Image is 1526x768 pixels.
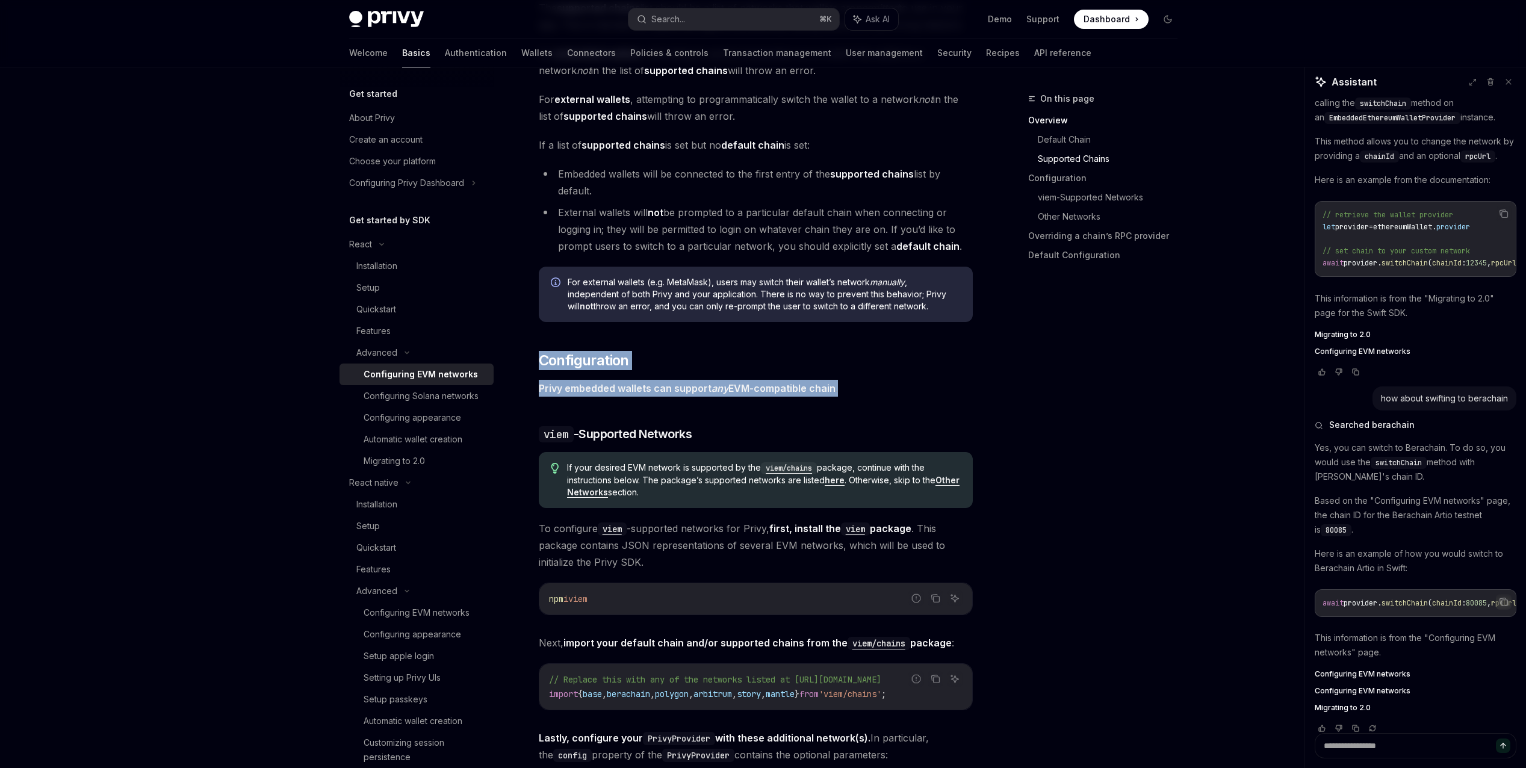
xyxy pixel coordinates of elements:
[340,299,494,320] a: Quickstart
[521,39,553,67] a: Wallets
[356,540,396,555] div: Quickstart
[340,494,494,515] a: Installation
[539,732,870,744] strong: Lastly, configure your with these additional network(s).
[1028,226,1187,246] a: Overriding a chain’s RPC provider
[1323,222,1335,232] span: let
[364,389,479,403] div: Configuring Solana networks
[1491,258,1516,268] span: rpcUrl
[1462,258,1466,268] span: :
[928,671,943,687] button: Copy the contents from the code block
[356,324,391,338] div: Features
[349,111,395,125] div: About Privy
[693,689,732,699] span: arbitrum
[1373,222,1436,232] span: ethereumWallet.
[1344,598,1382,608] span: provider.
[1315,347,1516,356] a: Configuring EVM networks
[769,522,911,534] strong: first, install the package
[340,515,494,537] a: Setup
[364,432,462,447] div: Automatic wallet creation
[583,689,602,699] span: base
[1315,330,1516,339] a: Migrating to 2.0
[1038,207,1187,226] a: Other Networks
[1315,347,1410,356] span: Configuring EVM networks
[567,39,616,67] a: Connectors
[1323,598,1344,608] span: await
[712,382,728,394] em: any
[1323,258,1344,268] span: await
[1038,188,1187,207] a: viem-Supported Networks
[340,150,494,172] a: Choose your platform
[364,410,461,425] div: Configuring appearance
[340,645,494,667] a: Setup apple login
[1487,598,1491,608] span: ,
[1466,258,1487,268] span: 12345
[568,276,961,312] span: For external wallets (e.g. MetaMask), users may switch their wallet’s network , independent of bo...
[795,689,799,699] span: }
[549,689,578,699] span: import
[340,732,494,768] a: Customizing session persistence
[539,520,973,571] span: To configure -supported networks for Privy, . This package contains JSON representations of sever...
[1315,703,1371,713] span: Migrating to 2.0
[928,590,943,606] button: Copy the contents from the code block
[364,649,434,663] div: Setup apple login
[881,689,886,699] span: ;
[737,689,761,699] span: story
[563,110,647,122] strong: supported chains
[364,367,478,382] div: Configuring EVM networks
[866,13,890,25] span: Ask AI
[650,689,655,699] span: ,
[651,12,685,26] div: Search...
[732,689,737,699] span: ,
[356,519,380,533] div: Setup
[340,450,494,472] a: Migrating to 2.0
[1382,258,1428,268] span: switchChain
[539,91,973,125] span: For , attempting to programmatically switch the wallet to a network in the list of will throw an ...
[364,627,461,642] div: Configuring appearance
[721,139,784,151] strong: default chain
[988,13,1012,25] a: Demo
[340,710,494,732] a: Automatic wallet creation
[340,107,494,129] a: About Privy
[937,39,972,67] a: Security
[1074,10,1149,29] a: Dashboard
[1315,686,1410,696] span: Configuring EVM networks
[1428,598,1432,608] span: (
[340,667,494,689] a: Setting up Privy UIs
[655,689,689,699] span: polygon
[1332,75,1377,89] span: Assistant
[539,351,629,370] span: Configuration
[539,382,836,394] strong: Privy embedded wallets can support EVM-compatible chain
[1158,10,1177,29] button: Toggle dark mode
[598,522,627,534] a: viem
[1315,547,1516,575] p: Here is an example of how you would switch to Berachain Artio in Swift:
[1084,13,1130,25] span: Dashboard
[830,168,914,180] strong: supported chains
[539,426,692,442] span: -Supported Networks
[1436,222,1470,232] span: provider
[549,674,881,685] span: // Replace this with any of the networks listed at [URL][DOMAIN_NAME]
[1028,111,1187,130] a: Overview
[1335,222,1369,232] span: provider
[364,714,462,728] div: Automatic wallet creation
[340,320,494,342] a: Features
[1038,149,1187,169] a: Supported Chains
[1360,99,1406,108] span: switchChain
[947,671,963,687] button: Ask AI
[1323,246,1470,256] span: // set chain to your custom network
[340,624,494,645] a: Configuring appearance
[986,39,1020,67] a: Recipes
[848,637,910,650] code: viem/chains
[445,39,507,67] a: Authentication
[799,689,819,699] span: from
[563,637,952,649] strong: import your default chain and/or supported chains from the package
[349,154,436,169] div: Choose your platform
[349,132,423,147] div: Create an account
[356,259,397,273] div: Installation
[364,670,441,685] div: Setting up Privy UIs
[1329,419,1415,431] span: Searched berachain
[539,137,973,153] span: If a list of is set but no is set:
[1315,494,1516,537] p: Based on the "Configuring EVM networks" page, the chain ID for the Berachain Artio testnet is .
[1315,441,1516,484] p: Yes, you can switch to Berachain. To do so, you would use the method with [PERSON_NAME]'s chain ID.
[819,14,832,24] span: ⌘ K
[349,176,464,190] div: Configuring Privy Dashboard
